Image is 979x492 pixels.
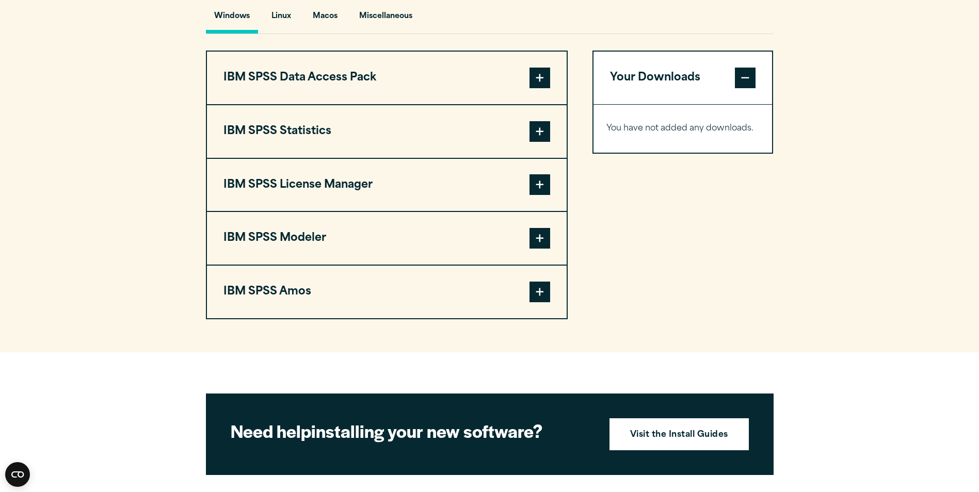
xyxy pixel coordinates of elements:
[609,418,749,450] a: Visit the Install Guides
[207,52,567,104] button: IBM SPSS Data Access Pack
[593,104,773,153] div: Your Downloads
[593,52,773,104] button: Your Downloads
[606,121,760,136] p: You have not added any downloads.
[231,418,311,443] strong: Need help
[207,159,567,211] button: IBM SPSS License Manager
[263,4,299,34] button: Linux
[5,462,30,487] button: Open CMP widget
[304,4,346,34] button: Macos
[207,266,567,318] button: IBM SPSS Amos
[351,4,421,34] button: Miscellaneous
[207,105,567,158] button: IBM SPSS Statistics
[206,4,258,34] button: Windows
[207,212,567,265] button: IBM SPSS Modeler
[231,419,592,442] h2: installing your new software?
[630,429,728,442] strong: Visit the Install Guides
